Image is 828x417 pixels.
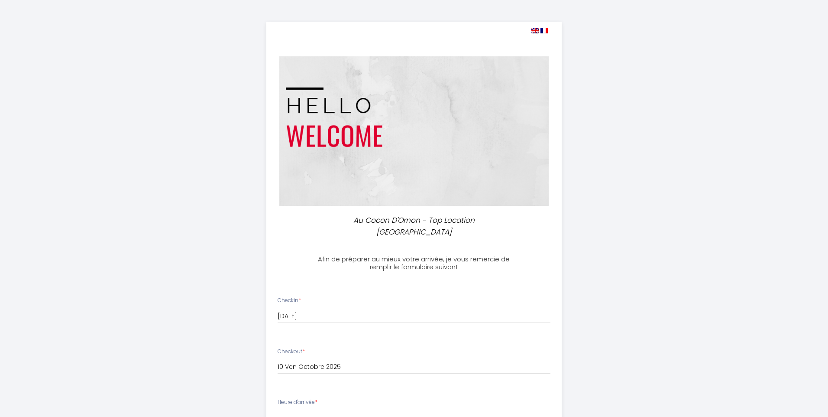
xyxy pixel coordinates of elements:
[278,348,305,356] label: Checkout
[278,398,317,407] label: Heure d'arrivée
[540,28,548,33] img: fr.png
[278,296,301,305] label: Checkin
[531,28,539,33] img: en.png
[317,255,510,271] h3: Afin de préparer au mieux votre arrivée, je vous remercie de remplir le formulaire suivant
[321,215,507,238] p: Au Cocon D'Ornon - Top Location [GEOGRAPHIC_DATA]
